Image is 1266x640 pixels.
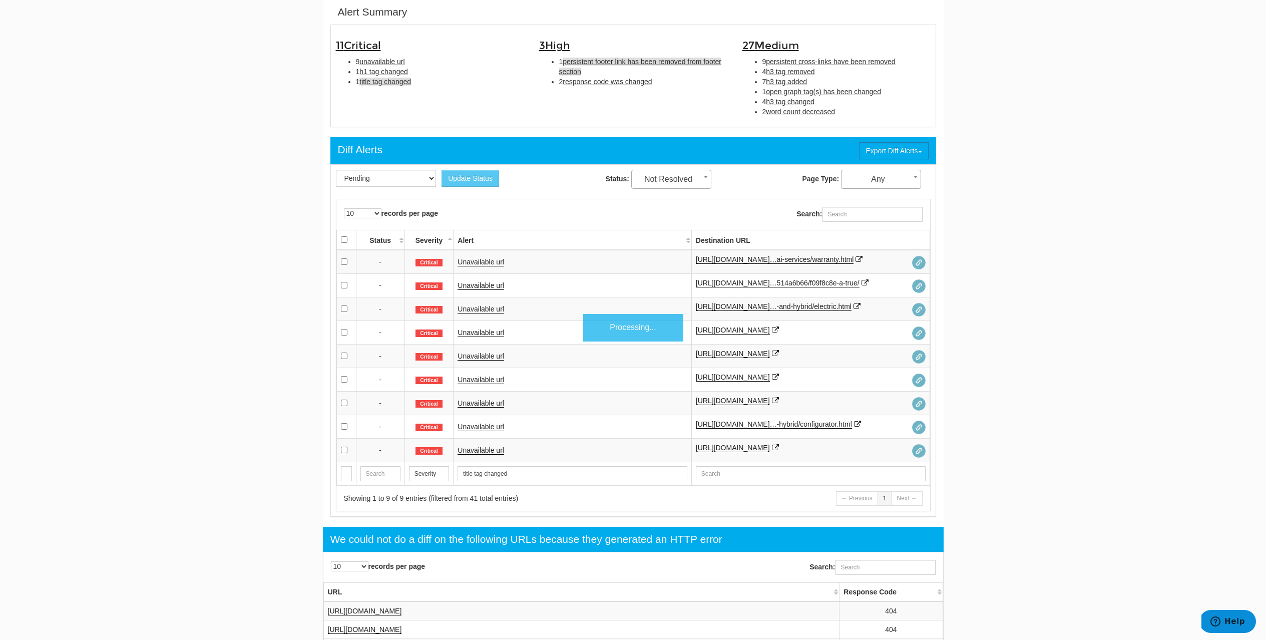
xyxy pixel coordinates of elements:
span: h1 tag changed [359,68,408,76]
div: Diff Alerts [338,142,382,157]
th: Alert: activate to sort column ascending [454,230,691,250]
span: Redirect chain [912,350,926,364]
li: 7 [762,77,931,87]
th: Response Code: activate to sort column ascending [839,582,943,601]
span: Redirect chain [912,256,926,269]
a: ← Previous [836,491,878,506]
span: Critical [415,306,443,314]
span: Critical [415,377,443,385]
span: persistent cross-links have been removed [766,58,895,66]
span: Critical [415,400,443,408]
span: Critical [344,39,381,52]
span: Critical [415,259,443,267]
li: 1 [356,77,524,87]
a: Unavailable url [458,305,504,313]
span: open graph tag(s) has been changed [766,88,881,96]
span: High [545,39,570,52]
a: Unavailable url [458,446,504,455]
span: persistent footer link has been removed from footer section [559,58,722,76]
span: Critical [415,282,443,290]
a: Unavailable url [458,352,504,361]
td: - [356,438,404,462]
a: Unavailable url [458,399,504,408]
a: [URL][DOMAIN_NAME]…ai-services/warranty.html [696,255,854,264]
span: Medium [754,39,799,52]
a: [URL][DOMAIN_NAME] [696,326,770,335]
label: records per page [344,208,439,218]
a: Unavailable url [458,281,504,290]
a: Unavailable url [458,329,504,337]
strong: Status: [606,175,629,183]
a: Unavailable url [458,376,504,384]
span: 27 [742,39,799,52]
span: Redirect chain [912,303,926,316]
input: Search [696,466,926,481]
span: Redirect chain [912,279,926,293]
th: URL: activate to sort column ascending [323,582,839,601]
label: Search: [809,560,935,575]
th: Severity: activate to sort column descending [404,230,454,250]
li: 1 [356,67,524,77]
li: 1 [762,87,931,97]
label: records per page [331,561,426,571]
select: records per page [344,208,381,218]
a: [URL][DOMAIN_NAME] [696,350,770,358]
td: - [356,297,404,321]
span: Not Resolved [632,172,711,186]
input: Search [341,466,352,481]
input: Search [409,466,450,481]
input: Search [360,466,400,481]
td: - [356,391,404,415]
td: 404 [839,620,943,638]
a: [URL][DOMAIN_NAME] [328,607,402,615]
span: h3 tag changed [766,98,814,106]
span: h3 tag added [766,78,807,86]
span: Redirect chain [912,397,926,411]
input: Search: [822,207,923,222]
th: Destination URL [691,230,930,250]
span: Critical [415,353,443,361]
a: [URL][DOMAIN_NAME] [696,397,770,405]
span: 3 [539,39,570,52]
td: 404 [839,601,943,620]
td: - [356,273,404,297]
span: Any [841,172,921,186]
li: 2 [762,107,931,117]
a: [URL][DOMAIN_NAME] [696,444,770,452]
td: - [356,250,404,274]
span: Critical [415,330,443,338]
span: Critical [415,447,443,455]
th: Status: activate to sort column ascending [356,230,404,250]
label: Search: [796,207,922,222]
div: We could not do a diff on the following URLs because they generated an HTTP error [330,532,722,547]
button: Update Status [442,170,499,187]
span: Any [841,170,921,189]
li: 9 [762,57,931,67]
select: records per page [331,561,368,571]
div: Showing 1 to 9 of 9 entries (filtered from 41 total entries) [344,493,621,503]
span: Redirect chain [912,374,926,387]
span: h3 tag removed [766,68,814,76]
li: 2 [559,77,727,87]
a: [URL][DOMAIN_NAME] [328,625,402,634]
a: Unavailable url [458,423,504,431]
span: 11 [336,39,381,52]
strong: Page Type: [802,175,839,183]
a: [URL][DOMAIN_NAME]…514a6b66/f09f8c8e-a-true/ [696,279,860,287]
div: Alert Summary [338,5,407,20]
span: unavailable url [359,58,404,66]
a: 1 [878,491,892,506]
span: title tag changed [359,78,411,86]
li: 4 [762,97,931,107]
input: Search [458,466,687,481]
td: - [356,368,404,391]
a: [URL][DOMAIN_NAME]…-hybrid/configurator.html [696,420,852,429]
span: Redirect chain [912,444,926,458]
a: Unavailable url [458,258,504,266]
a: [URL][DOMAIN_NAME] [696,373,770,382]
li: 9 [356,57,524,67]
span: Redirect chain [912,421,926,434]
li: 1 [559,57,727,77]
span: word count decreased [766,108,835,116]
